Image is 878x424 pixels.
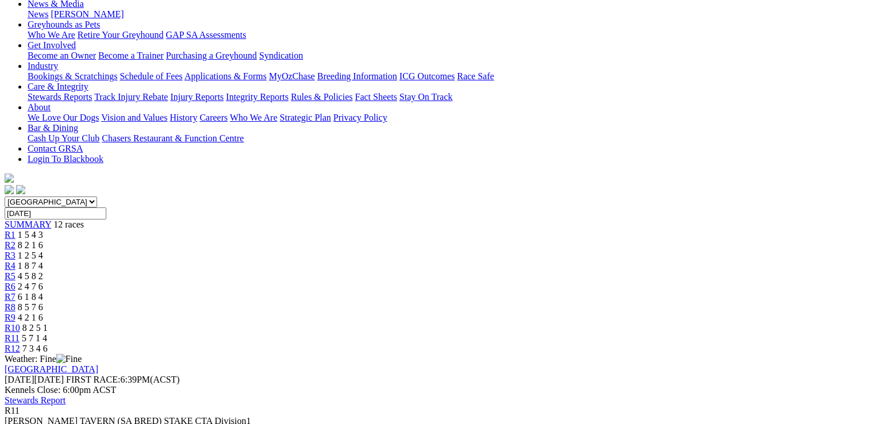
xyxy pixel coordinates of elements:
a: News [28,9,48,19]
span: 1 2 5 4 [18,250,43,260]
a: Who We Are [230,113,278,122]
div: Greyhounds as Pets [28,30,865,40]
a: Injury Reports [170,92,224,102]
a: Retire Your Greyhound [78,30,164,40]
a: ICG Outcomes [399,71,455,81]
div: Care & Integrity [28,92,865,102]
a: Syndication [259,51,303,60]
span: 6:39PM(ACST) [66,375,180,384]
span: FIRST RACE: [66,375,120,384]
a: Track Injury Rebate [94,92,168,102]
a: R2 [5,240,16,250]
a: Schedule of Fees [120,71,182,81]
img: logo-grsa-white.png [5,174,14,183]
a: R4 [5,261,16,271]
span: 5 7 1 4 [22,333,47,343]
a: Become a Trainer [98,51,164,60]
a: Integrity Reports [226,92,288,102]
a: Vision and Values [101,113,167,122]
a: Bar & Dining [28,123,78,133]
a: R7 [5,292,16,302]
span: 6 1 8 4 [18,292,43,302]
a: Race Safe [457,71,494,81]
a: R1 [5,230,16,240]
a: [GEOGRAPHIC_DATA] [5,364,98,374]
a: [PERSON_NAME] [51,9,124,19]
a: History [170,113,197,122]
input: Select date [5,207,106,219]
div: Industry [28,71,865,82]
a: Stewards Reports [28,92,92,102]
a: Breeding Information [317,71,397,81]
span: 1 8 7 4 [18,261,43,271]
a: Contact GRSA [28,144,83,153]
a: Cash Up Your Club [28,133,99,143]
a: Stay On Track [399,92,452,102]
a: Privacy Policy [333,113,387,122]
span: [DATE] [5,375,64,384]
div: About [28,113,865,123]
div: Bar & Dining [28,133,865,144]
a: Stewards Report [5,395,66,405]
a: R3 [5,250,16,260]
a: R5 [5,271,16,281]
span: [DATE] [5,375,34,384]
span: 4 5 8 2 [18,271,43,281]
a: Rules & Policies [291,92,353,102]
a: GAP SA Assessments [166,30,247,40]
span: 8 5 7 6 [18,302,43,312]
a: SUMMARY [5,219,51,229]
a: Get Involved [28,40,76,50]
span: 4 2 1 6 [18,313,43,322]
span: 2 4 7 6 [18,282,43,291]
a: Bookings & Scratchings [28,71,117,81]
a: MyOzChase [269,71,315,81]
a: Fact Sheets [355,92,397,102]
a: Chasers Restaurant & Function Centre [102,133,244,143]
div: Kennels Close: 6:00pm ACST [5,385,865,395]
a: Login To Blackbook [28,154,103,164]
a: Become an Owner [28,51,96,60]
a: Greyhounds as Pets [28,20,100,29]
div: News & Media [28,9,865,20]
span: Weather: Fine [5,354,82,364]
span: 12 races [53,219,84,229]
a: R6 [5,282,16,291]
a: R9 [5,313,16,322]
img: twitter.svg [16,185,25,194]
span: R11 [5,406,20,415]
a: R8 [5,302,16,312]
a: Care & Integrity [28,82,88,91]
a: Strategic Plan [280,113,331,122]
span: 7 3 4 6 [22,344,48,353]
img: Fine [56,354,82,364]
span: 8 2 5 1 [22,323,48,333]
a: Industry [28,61,58,71]
img: facebook.svg [5,185,14,194]
a: Applications & Forms [184,71,267,81]
a: Who We Are [28,30,75,40]
a: R11 [5,333,20,343]
a: R12 [5,344,20,353]
a: Purchasing a Greyhound [166,51,257,60]
a: Careers [199,113,228,122]
a: About [28,102,51,112]
div: Get Involved [28,51,865,61]
span: 1 5 4 3 [18,230,43,240]
span: 8 2 1 6 [18,240,43,250]
a: We Love Our Dogs [28,113,99,122]
a: R10 [5,323,20,333]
